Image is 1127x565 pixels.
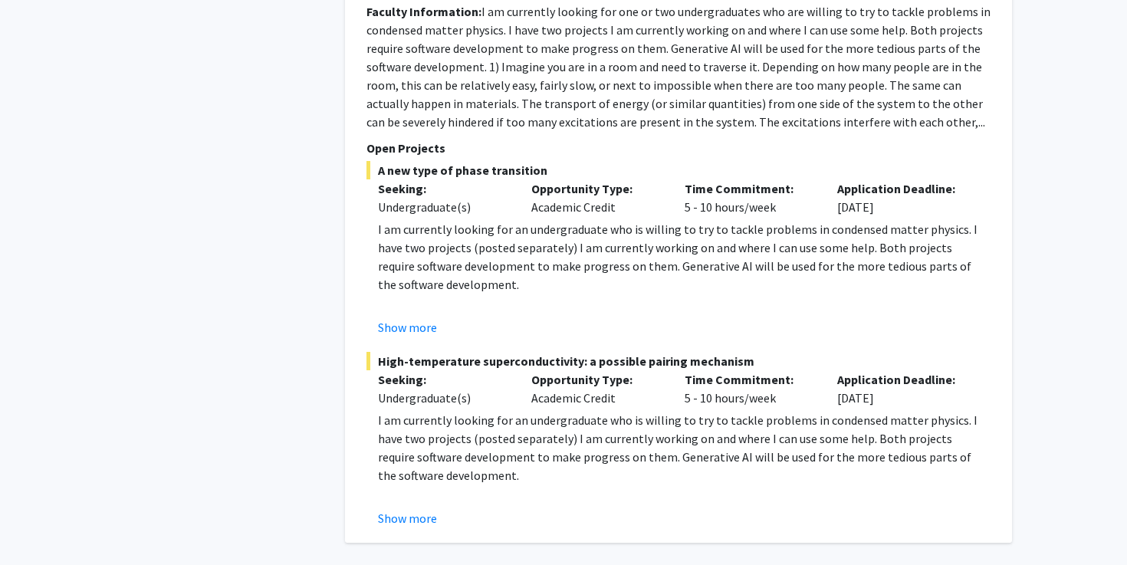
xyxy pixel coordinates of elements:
p: Opportunity Type: [531,179,662,198]
p: I am currently looking for an undergraduate who is willing to try to tackle problems in condensed... [378,411,991,485]
p: Time Commitment: [685,179,815,198]
p: Open Projects [366,139,991,157]
button: Show more [378,509,437,527]
p: Seeking: [378,179,508,198]
span: High-temperature superconductivity: a possible pairing mechanism [366,352,991,370]
div: Undergraduate(s) [378,198,508,216]
div: Academic Credit [520,370,673,407]
b: Faculty Information: [366,4,481,19]
p: I am currently looking for an undergraduate who is willing to try to tackle problems in condensed... [378,220,991,294]
p: Application Deadline: [837,370,968,389]
p: Time Commitment: [685,370,815,389]
p: Application Deadline: [837,179,968,198]
div: Academic Credit [520,179,673,216]
fg-read-more: I am currently looking for one or two undergraduates who are willing to try to tackle problems in... [366,4,991,130]
div: [DATE] [826,370,979,407]
div: [DATE] [826,179,979,216]
iframe: Chat [11,496,65,554]
div: 5 - 10 hours/week [673,179,826,216]
div: 5 - 10 hours/week [673,370,826,407]
span: A new type of phase transition [366,161,991,179]
div: Undergraduate(s) [378,389,508,407]
p: Seeking: [378,370,508,389]
button: Show more [378,318,437,337]
p: Opportunity Type: [531,370,662,389]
